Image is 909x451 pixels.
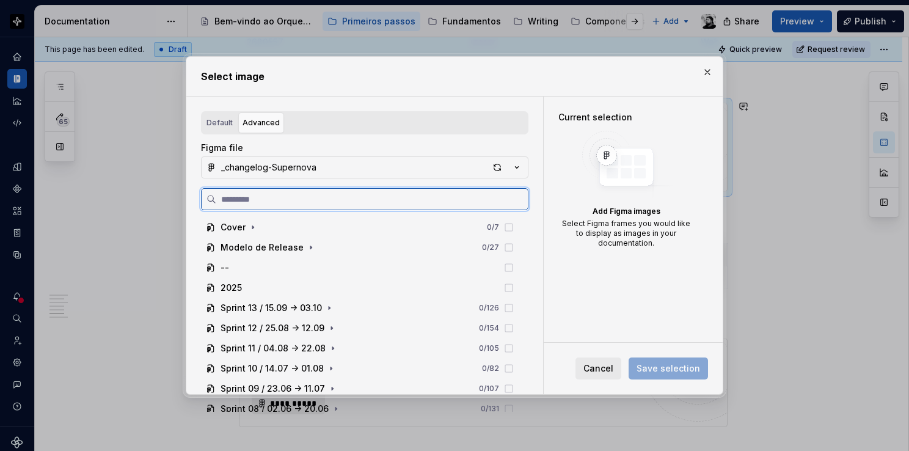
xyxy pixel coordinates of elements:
div: Select Figma frames you would like to display as images in your documentation. [558,219,694,248]
div: Default [206,117,233,129]
div: Sprint 11 / 04.08 -> 22.08 [221,342,326,354]
label: Figma file [201,142,243,154]
div: Modelo de Release [221,241,304,254]
div: Sprint 09 / 23.06 -> 11.07 [221,383,325,395]
div: -- [221,262,229,274]
div: 0 / 7 [487,222,499,232]
div: Sprint 10 / 14.07 -> 01.08 [221,362,324,375]
div: Sprint 08 / 02.06 -> 20.06 [221,403,329,415]
button: Cancel [575,358,621,380]
span: Cancel [583,362,613,375]
h2: Select image [201,69,708,84]
button: _changelog-Supernova [201,156,528,178]
div: 0 / 131 [481,404,499,414]
div: 0 / 105 [479,343,499,353]
div: _changelog-Supernova [221,161,316,174]
div: Current selection [558,111,694,123]
div: Advanced [243,117,280,129]
div: 0 / 126 [479,303,499,313]
div: Sprint 12 / 25.08 -> 12.09 [221,322,324,334]
div: Sprint 13 / 15.09 -> 03.10 [221,302,322,314]
div: 0 / 107 [479,384,499,394]
div: 0 / 154 [479,323,499,333]
div: Cover [221,221,246,233]
div: Add Figma images [558,207,694,216]
div: 0 / 27 [482,243,499,252]
div: 0 / 82 [482,364,499,373]
div: 2025 [221,282,242,294]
